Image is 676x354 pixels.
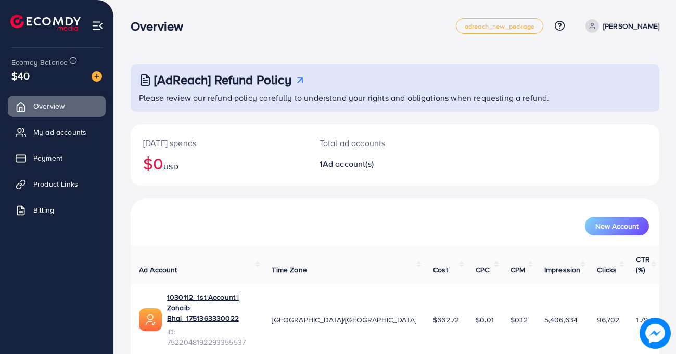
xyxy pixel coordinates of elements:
[511,314,528,325] span: $0.12
[139,91,653,104] p: Please review our refund policy carefully to understand your rights and obligations when requesti...
[476,265,489,275] span: CPC
[8,96,106,116] a: Overview
[8,200,106,220] a: Billing
[33,127,86,137] span: My ad accounts
[544,265,581,275] span: Impression
[595,222,639,230] span: New Account
[11,57,68,68] span: Ecomdy Balance
[33,179,78,189] span: Product Links
[163,162,178,172] span: USD
[272,265,307,275] span: Time Zone
[131,19,192,34] h3: Overview
[272,314,416,325] span: [GEOGRAPHIC_DATA]/[GEOGRAPHIC_DATA]
[544,314,578,325] span: 5,406,634
[33,153,62,163] span: Payment
[320,137,427,149] p: Total ad accounts
[143,137,295,149] p: [DATE] spends
[139,265,177,275] span: Ad Account
[640,318,671,349] img: image
[167,292,255,324] a: 1030112_1st Account | Zohaib Bhai_1751363330022
[323,158,374,169] span: Ad account(s)
[433,314,459,325] span: $662.72
[597,314,619,325] span: 96,702
[511,265,525,275] span: CPM
[597,265,617,275] span: Clicks
[92,20,104,32] img: menu
[320,159,427,169] h2: 1
[476,314,494,325] span: $0.01
[636,254,649,275] span: CTR (%)
[433,265,448,275] span: Cost
[8,148,106,168] a: Payment
[92,71,102,82] img: image
[456,18,543,34] a: adreach_new_package
[33,205,54,215] span: Billing
[603,20,659,32] p: [PERSON_NAME]
[167,326,255,348] span: ID: 7522048192293355537
[8,174,106,194] a: Product Links
[11,68,30,83] span: $40
[585,217,649,235] button: New Account
[154,72,291,87] h3: [AdReach] Refund Policy
[139,308,162,331] img: ic-ads-acc.e4c84228.svg
[465,23,534,30] span: adreach_new_package
[636,314,648,325] span: 1.79
[8,122,106,142] a: My ad accounts
[33,101,65,111] span: Overview
[581,19,659,33] a: [PERSON_NAME]
[10,15,81,31] img: logo
[143,153,295,173] h2: $0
